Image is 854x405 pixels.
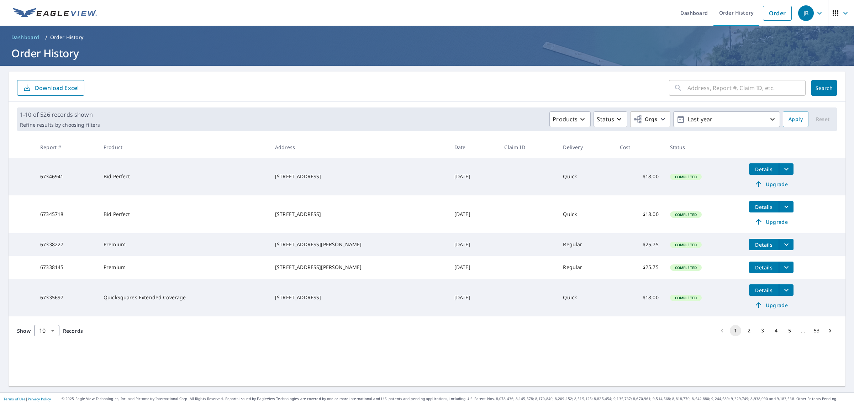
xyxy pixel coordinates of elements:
[449,279,499,316] td: [DATE]
[98,256,269,279] td: Premium
[63,327,83,334] span: Records
[449,137,499,158] th: Date
[633,115,657,124] span: Orgs
[753,166,775,173] span: Details
[779,239,794,250] button: filesDropdownBtn-67338227
[753,180,789,188] span: Upgrade
[753,301,789,309] span: Upgrade
[614,195,664,233] td: $18.00
[557,195,614,233] td: Quick
[753,217,789,226] span: Upgrade
[749,299,794,311] a: Upgrade
[749,262,779,273] button: detailsBtn-67338145
[98,137,269,158] th: Product
[630,111,670,127] button: Orgs
[553,115,578,123] p: Products
[11,34,39,41] span: Dashboard
[35,279,98,316] td: 67335697
[275,211,443,218] div: [STREET_ADDRESS]
[98,233,269,256] td: Premium
[797,327,809,334] div: …
[779,284,794,296] button: filesDropdownBtn-67335697
[4,397,51,401] p: |
[753,264,775,271] span: Details
[13,8,97,19] img: EV Logo
[685,113,768,126] p: Last year
[614,256,664,279] td: $25.75
[499,137,557,158] th: Claim ID
[34,321,59,341] div: 10
[9,46,845,61] h1: Order History
[749,178,794,190] a: Upgrade
[789,115,803,124] span: Apply
[557,137,614,158] th: Delivery
[749,216,794,227] a: Upgrade
[715,325,837,336] nav: pagination navigation
[9,32,42,43] a: Dashboard
[17,80,84,96] button: Download Excel
[4,396,26,401] a: Terms of Use
[35,195,98,233] td: 67345718
[614,158,664,195] td: $18.00
[798,5,814,21] div: JB
[275,264,443,271] div: [STREET_ADDRESS][PERSON_NAME]
[20,110,100,119] p: 1-10 of 526 records shown
[749,201,779,212] button: detailsBtn-67345718
[664,137,743,158] th: Status
[614,279,664,316] td: $18.00
[449,233,499,256] td: [DATE]
[749,239,779,250] button: detailsBtn-67338227
[35,137,98,158] th: Report #
[35,84,79,92] p: Download Excel
[275,173,443,180] div: [STREET_ADDRESS]
[749,163,779,175] button: detailsBtn-67346941
[614,137,664,158] th: Cost
[9,32,845,43] nav: breadcrumb
[597,115,614,123] p: Status
[449,158,499,195] td: [DATE]
[35,233,98,256] td: 67338227
[671,265,701,270] span: Completed
[98,279,269,316] td: QuickSquares Extended Coverage
[784,325,795,336] button: Go to page 5
[98,158,269,195] td: Bid Perfect
[549,111,591,127] button: Products
[671,212,701,217] span: Completed
[34,325,59,336] div: Show 10 records
[275,241,443,248] div: [STREET_ADDRESS][PERSON_NAME]
[28,396,51,401] a: Privacy Policy
[749,284,779,296] button: detailsBtn-67335697
[779,201,794,212] button: filesDropdownBtn-67345718
[753,241,775,248] span: Details
[783,111,808,127] button: Apply
[449,256,499,279] td: [DATE]
[770,325,782,336] button: Go to page 4
[45,33,47,42] li: /
[35,256,98,279] td: 67338145
[763,6,792,21] a: Order
[757,325,768,336] button: Go to page 3
[269,137,449,158] th: Address
[687,78,806,98] input: Address, Report #, Claim ID, etc.
[17,327,31,334] span: Show
[811,80,837,96] button: Search
[824,325,836,336] button: Go to next page
[35,158,98,195] td: 67346941
[50,34,84,41] p: Order History
[817,85,831,91] span: Search
[449,195,499,233] td: [DATE]
[753,204,775,210] span: Details
[275,294,443,301] div: [STREET_ADDRESS]
[557,158,614,195] td: Quick
[753,287,775,294] span: Details
[673,111,780,127] button: Last year
[594,111,627,127] button: Status
[811,325,822,336] button: Go to page 53
[557,279,614,316] td: Quick
[671,295,701,300] span: Completed
[779,262,794,273] button: filesDropdownBtn-67338145
[671,174,701,179] span: Completed
[671,242,701,247] span: Completed
[743,325,755,336] button: Go to page 2
[779,163,794,175] button: filesDropdownBtn-67346941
